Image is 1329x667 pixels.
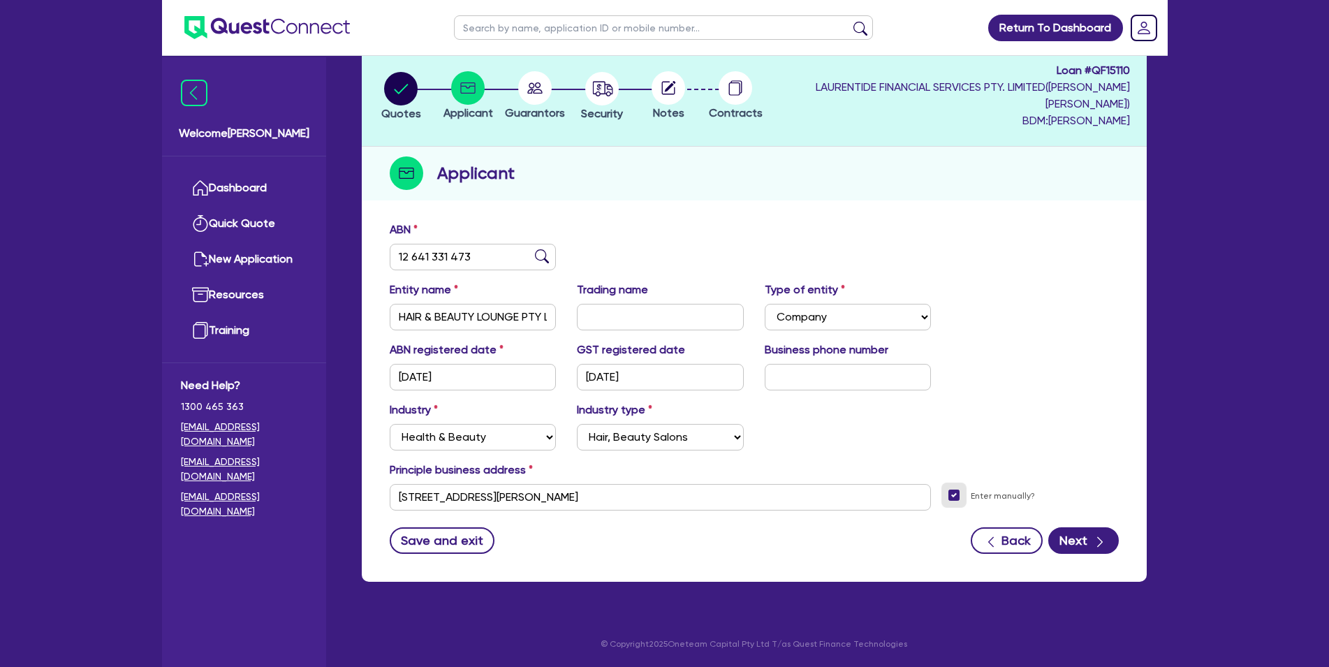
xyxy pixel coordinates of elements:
label: Enter manually? [971,490,1035,503]
span: Quotes [381,107,421,120]
label: ABN [390,221,418,238]
img: resources [192,286,209,303]
button: Save and exit [390,527,495,554]
a: Dashboard [181,170,307,206]
a: Quick Quote [181,206,307,242]
span: Loan # QF15110 [772,62,1130,79]
label: ABN registered date [390,342,504,358]
button: Security [580,71,624,123]
span: BDM: [PERSON_NAME] [772,112,1130,129]
span: Notes [653,106,684,119]
span: Security [581,107,623,120]
label: Industry type [577,402,652,418]
button: Next [1048,527,1119,554]
input: Search by name, application ID or mobile number... [454,15,873,40]
img: new-application [192,251,209,267]
p: © Copyright 2025 Oneteam Capital Pty Ltd T/as Quest Finance Technologies [352,638,1157,650]
label: Business phone number [765,342,888,358]
img: training [192,322,209,339]
img: step-icon [390,156,423,190]
span: Contracts [709,106,763,119]
img: quick-quote [192,215,209,232]
input: DD / MM / YYYY [577,364,744,390]
a: New Application [181,242,307,277]
a: [EMAIL_ADDRESS][DOMAIN_NAME] [181,455,307,484]
label: GST registered date [577,342,685,358]
input: DD / MM / YYYY [390,364,557,390]
img: icon-menu-close [181,80,207,106]
button: Quotes [381,71,422,123]
label: Trading name [577,281,648,298]
img: abn-lookup icon [535,249,549,263]
a: [EMAIL_ADDRESS][DOMAIN_NAME] [181,490,307,519]
span: Guarantors [505,106,565,119]
a: Resources [181,277,307,313]
label: Type of entity [765,281,845,298]
span: Applicant [443,106,493,119]
span: LAURENTIDE FINANCIAL SERVICES PTY. LIMITED ( [PERSON_NAME] [PERSON_NAME] ) [816,80,1130,110]
a: [EMAIL_ADDRESS][DOMAIN_NAME] [181,420,307,449]
a: Return To Dashboard [988,15,1123,41]
a: Training [181,313,307,349]
label: Industry [390,402,438,418]
a: Dropdown toggle [1126,10,1162,46]
span: Need Help? [181,377,307,394]
button: Back [971,527,1043,554]
span: 1300 465 363 [181,400,307,414]
label: Principle business address [390,462,533,478]
h2: Applicant [437,161,515,186]
img: quest-connect-logo-blue [184,16,350,39]
label: Entity name [390,281,458,298]
span: Welcome [PERSON_NAME] [179,125,309,142]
